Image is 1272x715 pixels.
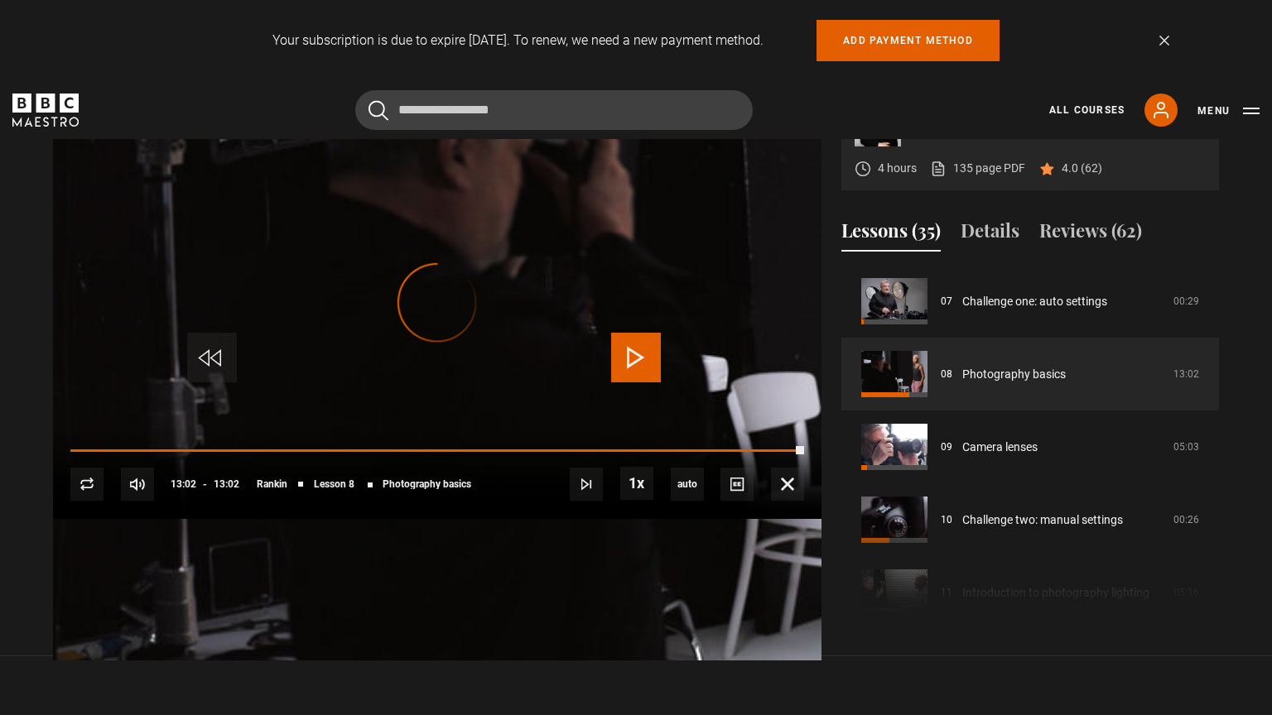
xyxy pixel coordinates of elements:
a: Challenge one: auto settings [962,293,1107,310]
span: - [203,478,207,490]
button: Replay [70,468,104,501]
div: Current quality: 1080p [671,468,704,501]
button: Next Lesson [570,468,603,501]
button: Toggle navigation [1197,103,1260,119]
a: Camera lenses [962,439,1038,456]
span: 13:02 [214,469,239,499]
div: Progress Bar [70,449,804,453]
button: Playback Rate [620,467,653,500]
svg: BBC Maestro [12,94,79,127]
button: Reviews (62) [1039,217,1142,252]
button: Lessons (35) [841,217,941,252]
span: Photography basics [383,479,471,489]
span: 13:02 [171,469,196,499]
input: Search [355,90,753,130]
a: Challenge two: manual settings [962,511,1123,529]
button: Mute [121,468,154,501]
video-js: Video Player [53,87,821,519]
p: 4.0 (62) [1062,160,1102,177]
p: Your subscription is due to expire [DATE]. To renew, we need a new payment method. [272,31,764,50]
p: 4 hours [878,160,917,177]
button: Fullscreen [771,468,804,501]
button: Captions [720,468,754,501]
a: Photography basics [962,366,1066,383]
a: All Courses [1049,103,1125,118]
span: Rankin [257,479,287,489]
span: auto [671,468,704,501]
span: Lesson 8 [314,479,354,489]
a: 135 page PDF [930,160,1025,177]
button: Submit the search query [369,100,388,121]
button: Details [961,217,1019,252]
a: Add payment method [817,20,1000,61]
